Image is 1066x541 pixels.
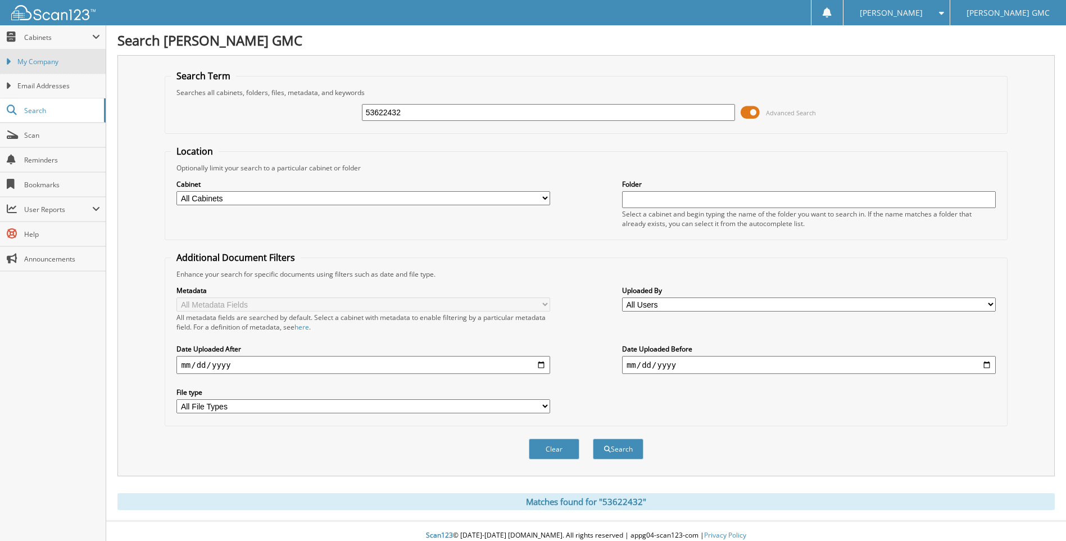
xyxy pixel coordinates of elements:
span: Bookmarks [24,180,100,190]
button: Clear [529,439,579,459]
legend: Additional Document Filters [171,251,301,264]
span: Reminders [24,155,100,165]
label: File type [176,387,550,397]
div: Optionally limit your search to a particular cabinet or folder [171,163,1001,173]
div: Matches found for "53622432" [117,493,1055,510]
span: My Company [17,57,100,67]
label: Uploaded By [622,286,996,295]
span: Announcements [24,254,100,264]
span: Email Addresses [17,81,100,91]
label: Metadata [176,286,550,295]
h1: Search [PERSON_NAME] GMC [117,31,1055,49]
span: User Reports [24,205,92,214]
label: Date Uploaded Before [622,344,996,354]
a: Privacy Policy [704,530,746,540]
label: Folder [622,179,996,189]
span: [PERSON_NAME] GMC [967,10,1050,16]
span: Search [24,106,98,115]
span: Scan123 [426,530,453,540]
div: Searches all cabinets, folders, files, metadata, and keywords [171,88,1001,97]
input: start [176,356,550,374]
legend: Search Term [171,70,236,82]
span: Cabinets [24,33,92,42]
input: end [622,356,996,374]
span: Help [24,229,100,239]
span: Scan [24,130,100,140]
span: Advanced Search [766,109,816,117]
div: All metadata fields are searched by default. Select a cabinet with metadata to enable filtering b... [176,313,550,332]
div: Enhance your search for specific documents using filters such as date and file type. [171,269,1001,279]
span: [PERSON_NAME] [860,10,923,16]
div: Select a cabinet and begin typing the name of the folder you want to search in. If the name match... [622,209,996,228]
label: Date Uploaded After [176,344,550,354]
button: Search [593,439,643,459]
img: scan123-logo-white.svg [11,5,96,20]
legend: Location [171,145,219,157]
label: Cabinet [176,179,550,189]
a: here [294,322,309,332]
